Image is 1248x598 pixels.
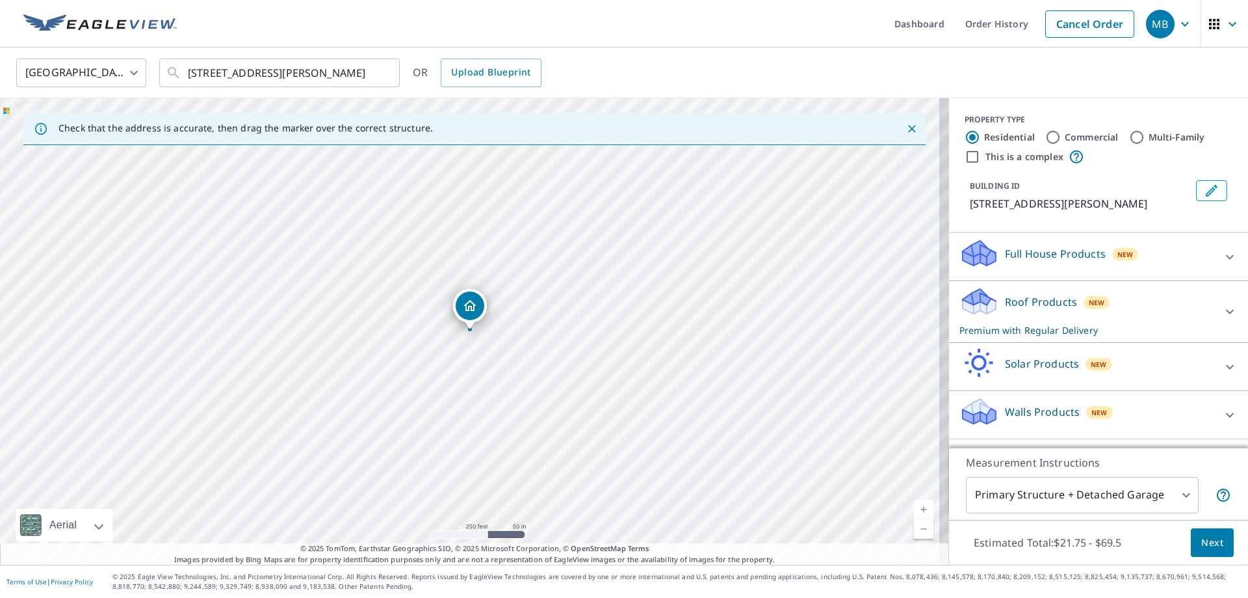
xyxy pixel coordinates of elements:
div: Solar ProductsNew [959,348,1238,385]
label: This is a complex [985,150,1063,163]
div: Aerial [45,509,81,541]
span: Next [1201,535,1223,551]
span: New [1089,297,1105,308]
p: Full House Products [1005,246,1106,262]
p: Roof Products [1005,294,1077,310]
div: Roof ProductsNewPremium with Regular Delivery [959,286,1238,337]
div: Full House ProductsNew [959,238,1238,275]
p: | [6,578,93,586]
span: New [1117,249,1134,260]
p: Walls Products [1005,404,1080,420]
label: Commercial [1065,131,1119,144]
span: © 2025 TomTom, Earthstar Geographics SIO, © 2025 Microsoft Corporation, © [300,543,649,554]
span: Your report will include the primary structure and a detached garage if one exists. [1215,487,1231,503]
button: Close [903,120,920,137]
div: Walls ProductsNew [959,396,1238,433]
a: Privacy Policy [51,577,93,586]
div: Dropped pin, building 1, Residential property, 3275 Daniels Rd Ransomville, NY 14131 [453,289,487,329]
button: Edit building 1 [1196,180,1227,201]
a: Terms of Use [6,577,47,586]
p: Check that the address is accurate, then drag the marker over the correct structure. [58,122,433,134]
a: Current Level 17, Zoom Out [914,519,933,539]
p: © 2025 Eagle View Technologies, Inc. and Pictometry International Corp. All Rights Reserved. Repo... [112,572,1241,591]
div: PROPERTY TYPE [965,114,1232,126]
div: MB [1146,10,1175,38]
p: Solar Products [1005,356,1079,372]
p: [STREET_ADDRESS][PERSON_NAME] [970,196,1191,211]
div: Aerial [16,509,112,541]
p: Estimated Total: $21.75 - $69.5 [963,528,1132,557]
span: Upload Blueprint [451,64,530,81]
span: New [1091,359,1107,370]
p: Premium with Regular Delivery [959,323,1214,337]
div: Primary Structure + Detached Garage [966,477,1199,513]
a: Upload Blueprint [441,59,541,87]
a: OpenStreetMap [571,543,625,553]
p: Measurement Instructions [966,455,1231,470]
div: [GEOGRAPHIC_DATA] [16,55,146,91]
a: Cancel Order [1045,10,1134,38]
div: OR [413,59,541,87]
a: Current Level 17, Zoom In [914,500,933,519]
span: New [1091,407,1108,418]
label: Residential [984,131,1035,144]
a: Terms [628,543,649,553]
button: Next [1191,528,1234,558]
input: Search by address or latitude-longitude [188,55,373,91]
p: BUILDING ID [970,180,1020,191]
label: Multi-Family [1149,131,1205,144]
img: EV Logo [23,14,177,34]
